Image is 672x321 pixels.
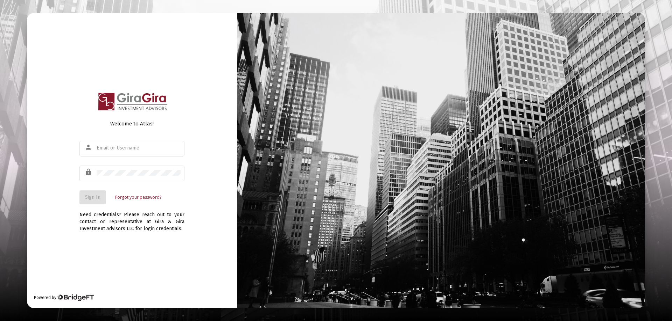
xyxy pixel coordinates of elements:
div: Welcome to Atlas! [79,120,184,127]
img: Logo [93,89,171,115]
mat-icon: person [85,143,93,152]
span: Sign In [85,194,100,200]
a: Forgot your password? [115,194,161,201]
img: Bridge Financial Technology Logo [57,294,94,301]
mat-icon: lock [85,168,93,176]
input: Email or Username [97,145,181,151]
button: Sign In [79,190,106,204]
div: Need credentials? Please reach out to your contact or representative at Gira & Gira Investment Ad... [79,204,184,232]
div: Powered by [34,294,94,301]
